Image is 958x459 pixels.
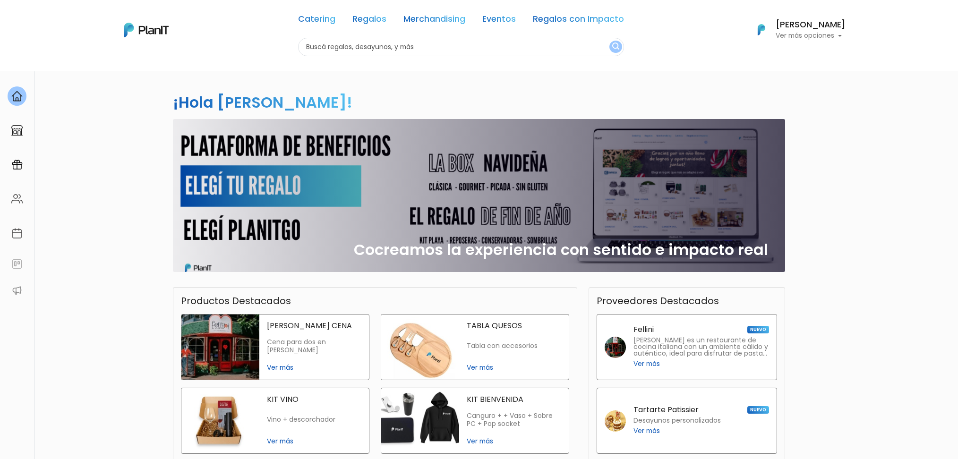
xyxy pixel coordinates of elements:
[745,17,846,42] button: PlanIt Logo [PERSON_NAME] Ver más opciones
[11,228,23,239] img: calendar-87d922413cdce8b2cf7b7f5f62616a5cf9e4887200fb71536465627b3292af00.svg
[776,21,846,29] h6: [PERSON_NAME]
[298,15,335,26] a: Catering
[181,314,259,380] img: fellini cena
[747,326,769,333] span: NUEVO
[267,416,361,424] p: Vino + descorchador
[403,15,465,26] a: Merchandising
[173,92,352,113] h2: ¡Hola [PERSON_NAME]!
[181,295,291,306] h3: Productos Destacados
[467,342,561,350] p: Tabla con accesorios
[776,33,846,39] p: Ver más opciones
[11,193,23,204] img: people-662611757002400ad9ed0e3c099ab2801c6687ba6c219adb57efc949bc21e19d.svg
[181,388,259,453] img: kit vino
[267,363,361,373] span: Ver más
[467,412,561,428] p: Canguro + + Vaso + Sobre PC + Pop socket
[267,396,361,403] p: KIT VINO
[381,314,459,380] img: tabla quesos
[747,406,769,414] span: NUEVO
[751,19,772,40] img: PlanIt Logo
[605,410,626,432] img: tartarte patissier
[298,38,624,56] input: Buscá regalos, desayunos, y más
[633,326,654,333] p: Fellini
[352,15,386,26] a: Regalos
[597,295,719,306] h3: Proveedores Destacados
[633,417,721,424] p: Desayunos personalizados
[633,337,769,357] p: [PERSON_NAME] es un restaurante de cocina italiana con un ambiente cálido y auténtico, ideal para...
[11,285,23,296] img: partners-52edf745621dab592f3b2c58e3bca9d71375a7ef29c3b500c9f145b62cc070d4.svg
[612,42,619,51] img: search_button-432b6d5273f82d61273b3651a40e1bd1b912527efae98b1b7a1b2c0702e16a8d.svg
[267,436,361,446] span: Ver más
[11,125,23,136] img: marketplace-4ceaa7011d94191e9ded77b95e3339b90024bf715f7c57f8cf31f2d8c509eaba.svg
[354,241,768,259] h2: Cocreamos la experiencia con sentido e impacto real
[267,338,361,355] p: Cena para dos en [PERSON_NAME]
[633,359,660,369] span: Ver más
[181,314,369,380] a: fellini cena [PERSON_NAME] CENA Cena para dos en [PERSON_NAME] Ver más
[11,258,23,270] img: feedback-78b5a0c8f98aac82b08bfc38622c3050aee476f2c9584af64705fc4e61158814.svg
[467,322,561,330] p: TABLA QUESOS
[124,23,169,37] img: PlanIt Logo
[597,314,777,380] a: Fellini NUEVO [PERSON_NAME] es un restaurante de cocina italiana con un ambiente cálido y auténti...
[605,337,626,358] img: fellini
[467,363,561,373] span: Ver más
[11,159,23,170] img: campaigns-02234683943229c281be62815700db0a1741e53638e28bf9629b52c665b00959.svg
[11,91,23,102] img: home-e721727adea9d79c4d83392d1f703f7f8bce08238fde08b1acbfd93340b81755.svg
[633,406,699,414] p: Tartarte Patissier
[467,436,561,446] span: Ver más
[381,388,459,453] img: kit bienvenida
[381,388,569,454] a: kit bienvenida KIT BIENVENIDA Canguro + + Vaso + Sobre PC + Pop socket Ver más
[181,388,369,454] a: kit vino KIT VINO Vino + descorchador Ver más
[482,15,516,26] a: Eventos
[267,322,361,330] p: [PERSON_NAME] CENA
[633,426,660,436] span: Ver más
[381,314,569,380] a: tabla quesos TABLA QUESOS Tabla con accesorios Ver más
[597,388,777,454] a: Tartarte Patissier NUEVO Desayunos personalizados Ver más
[533,15,624,26] a: Regalos con Impacto
[467,396,561,403] p: KIT BIENVENIDA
